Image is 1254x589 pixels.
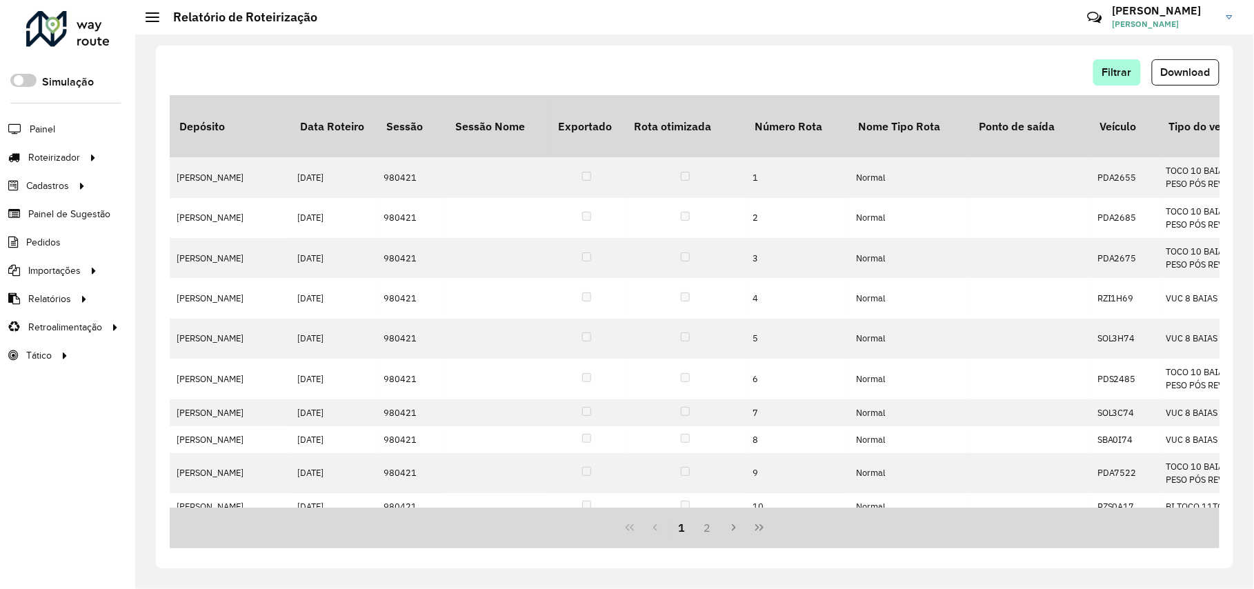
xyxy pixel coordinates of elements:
[377,359,446,399] td: 980421
[290,426,377,453] td: [DATE]
[849,399,970,426] td: Normal
[290,453,377,493] td: [DATE]
[746,359,849,399] td: 6
[746,515,773,541] button: Last Page
[849,359,970,399] td: Normal
[1091,278,1160,318] td: RZI1H69
[290,359,377,399] td: [DATE]
[28,263,81,278] span: Importações
[1091,399,1160,426] td: SOL3C74
[290,157,377,197] td: [DATE]
[377,95,446,157] th: Sessão
[849,453,970,493] td: Normal
[290,399,377,426] td: [DATE]
[290,278,377,318] td: [DATE]
[170,278,290,318] td: [PERSON_NAME]
[26,348,52,363] span: Tático
[849,319,970,359] td: Normal
[377,198,446,238] td: 980421
[549,95,625,157] th: Exportado
[849,198,970,238] td: Normal
[746,278,849,318] td: 4
[170,493,290,520] td: [PERSON_NAME]
[668,515,695,541] button: 1
[849,278,970,318] td: Normal
[746,453,849,493] td: 9
[1113,4,1216,17] h3: [PERSON_NAME]
[28,320,102,335] span: Retroalimentação
[290,493,377,520] td: [DATE]
[1091,426,1160,453] td: SBA0I74
[446,95,549,157] th: Sessão Nome
[377,399,446,426] td: 980421
[170,95,290,157] th: Depósito
[377,453,446,493] td: 980421
[1091,157,1160,197] td: PDA2655
[28,292,71,306] span: Relatórios
[170,198,290,238] td: [PERSON_NAME]
[1091,238,1160,278] td: PDA2675
[746,493,849,520] td: 10
[746,238,849,278] td: 3
[42,74,94,90] label: Simulação
[377,319,446,359] td: 980421
[26,235,61,250] span: Pedidos
[170,426,290,453] td: [PERSON_NAME]
[28,207,110,221] span: Painel de Sugestão
[170,399,290,426] td: [PERSON_NAME]
[849,95,970,157] th: Nome Tipo Rota
[377,278,446,318] td: 980421
[746,426,849,453] td: 8
[170,319,290,359] td: [PERSON_NAME]
[849,238,970,278] td: Normal
[1091,95,1160,157] th: Veículo
[290,198,377,238] td: [DATE]
[849,493,970,520] td: Normal
[849,157,970,197] td: Normal
[746,157,849,197] td: 1
[1102,66,1132,78] span: Filtrar
[377,426,446,453] td: 980421
[695,515,721,541] button: 2
[721,515,747,541] button: Next Page
[1161,66,1211,78] span: Download
[746,319,849,359] td: 5
[170,453,290,493] td: [PERSON_NAME]
[1093,59,1141,86] button: Filtrar
[159,10,317,25] h2: Relatório de Roteirização
[849,426,970,453] td: Normal
[377,157,446,197] td: 980421
[970,95,1091,157] th: Ponto de saída
[1079,3,1109,32] a: Contato Rápido
[625,95,746,157] th: Rota otimizada
[26,179,69,193] span: Cadastros
[290,238,377,278] td: [DATE]
[28,150,80,165] span: Roteirizador
[377,493,446,520] td: 980421
[30,122,55,137] span: Painel
[170,359,290,399] td: [PERSON_NAME]
[1091,319,1160,359] td: SOL3H74
[1113,18,1216,30] span: [PERSON_NAME]
[1091,198,1160,238] td: PDA2685
[1091,453,1160,493] td: PDA7522
[746,399,849,426] td: 7
[170,157,290,197] td: [PERSON_NAME]
[1152,59,1220,86] button: Download
[1091,493,1160,520] td: RZS0A17
[170,238,290,278] td: [PERSON_NAME]
[290,319,377,359] td: [DATE]
[746,95,849,157] th: Número Rota
[377,238,446,278] td: 980421
[746,198,849,238] td: 2
[290,95,377,157] th: Data Roteiro
[1091,359,1160,399] td: PDS2485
